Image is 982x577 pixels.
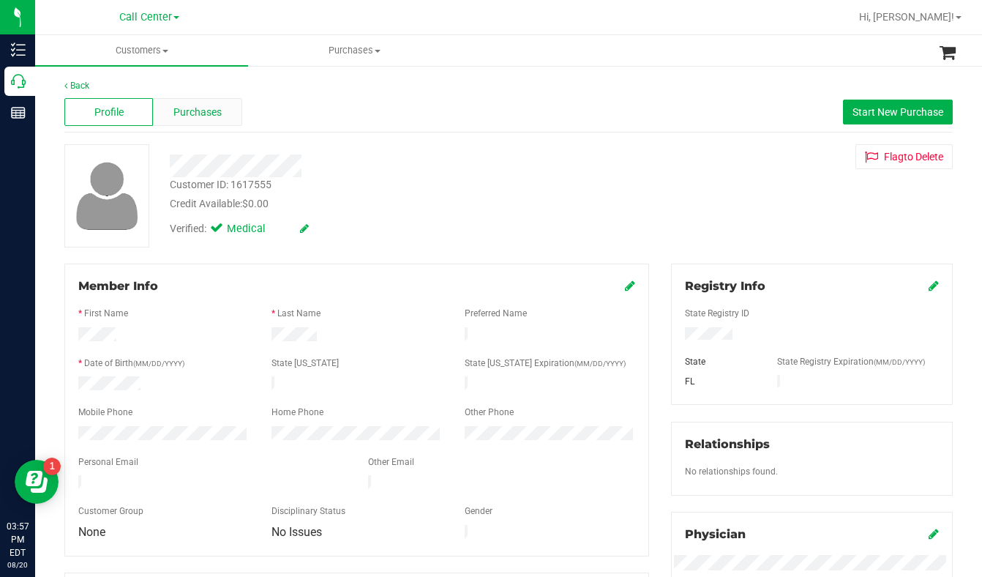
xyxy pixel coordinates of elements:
[685,279,765,293] span: Registry Info
[170,177,271,193] div: Customer ID: 1617555
[271,406,323,419] label: Home Phone
[855,144,953,169] button: Flagto Delete
[249,44,460,57] span: Purchases
[777,355,925,368] label: State Registry Expiration
[69,158,146,234] img: user-icon.png
[133,360,184,368] span: (MM/DD/YYYY)
[11,74,26,89] inline-svg: Call Center
[227,221,285,237] span: Medical
[685,527,746,541] span: Physician
[7,520,29,559] p: 03:57 PM EDT
[78,406,132,419] label: Mobile Phone
[35,44,248,57] span: Customers
[78,505,143,518] label: Customer Group
[43,458,61,475] iframe: Resource center unread badge
[465,406,514,419] label: Other Phone
[242,198,269,209] span: $0.00
[170,196,603,212] div: Credit Available:
[465,357,626,370] label: State [US_STATE] Expiration
[78,279,158,293] span: Member Info
[859,11,954,23] span: Hi, [PERSON_NAME]!
[35,35,248,66] a: Customers
[574,360,626,368] span: (MM/DD/YYYY)
[173,105,222,120] span: Purchases
[11,42,26,57] inline-svg: Inventory
[843,100,953,124] button: Start New Purchase
[7,559,29,570] p: 08/20
[94,105,124,120] span: Profile
[119,11,172,23] span: Call Center
[84,307,128,320] label: First Name
[685,465,778,478] label: No relationships found.
[15,460,59,504] iframe: Resource center
[271,357,339,370] label: State [US_STATE]
[685,307,749,320] label: State Registry ID
[874,358,925,366] span: (MM/DD/YYYY)
[11,105,26,120] inline-svg: Reports
[674,375,766,388] div: FL
[271,525,322,539] span: No Issues
[465,505,492,518] label: Gender
[465,307,527,320] label: Preferred Name
[852,106,943,118] span: Start New Purchase
[271,505,345,518] label: Disciplinary Status
[170,221,309,237] div: Verified:
[84,357,184,370] label: Date of Birth
[78,525,105,539] span: None
[248,35,461,66] a: Purchases
[674,355,766,368] div: State
[78,455,138,469] label: Personal Email
[64,81,89,91] a: Back
[277,307,321,320] label: Last Name
[368,455,414,469] label: Other Email
[685,437,770,451] span: Relationships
